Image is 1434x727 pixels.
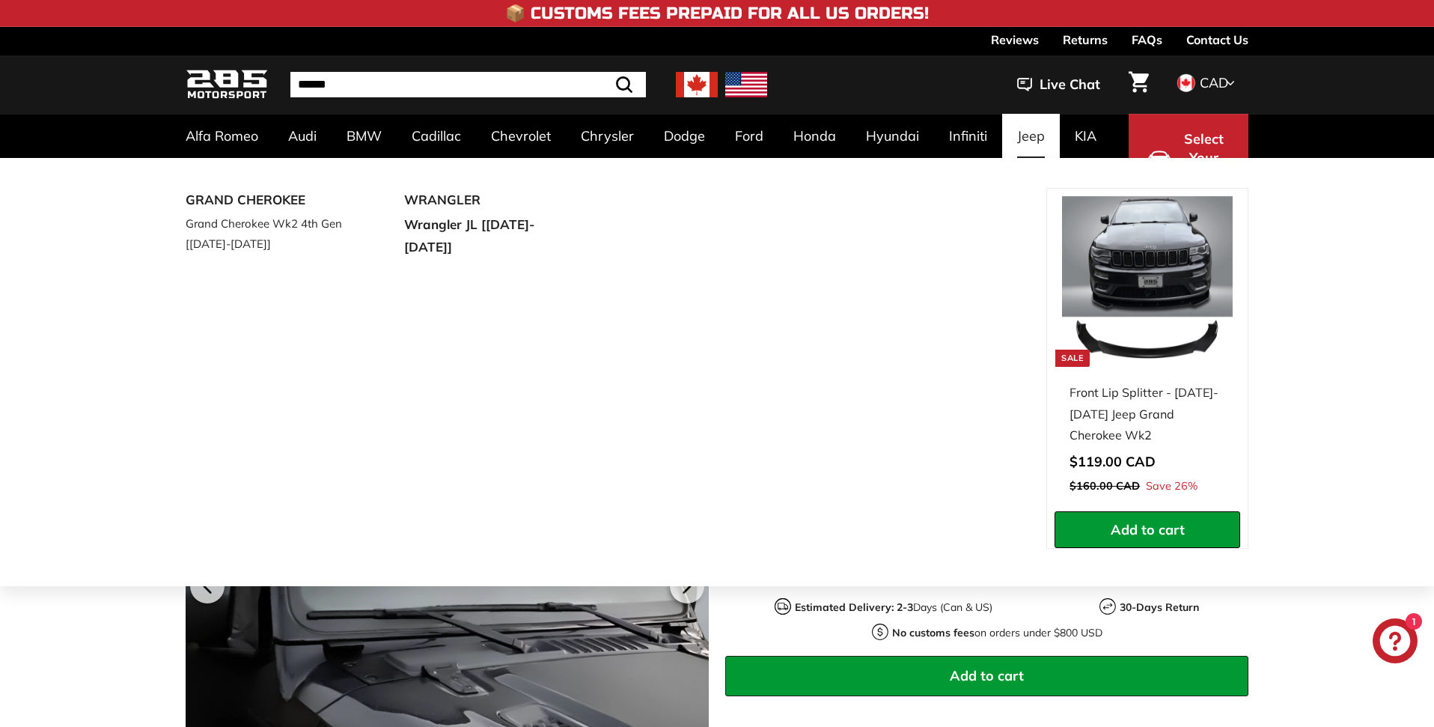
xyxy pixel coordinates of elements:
[566,114,649,158] a: Chrysler
[1200,74,1228,91] span: CAD
[1040,75,1100,94] span: Live Chat
[1070,453,1156,470] span: $119.00 CAD
[892,625,1102,641] p: on orders under $800 USD
[505,4,929,22] h4: 📦 Customs Fees Prepaid for All US Orders!
[404,188,581,213] a: WRANGLER
[795,600,992,615] p: Days (Can & US)
[290,72,646,97] input: Search
[1120,600,1199,614] strong: 30-Days Return
[1111,521,1185,538] span: Add to cart
[998,66,1120,103] button: Live Chat
[795,600,913,614] strong: Estimated Delivery: 2-3
[273,114,332,158] a: Audi
[171,114,273,158] a: Alfa Romeo
[1368,618,1422,667] inbox-online-store-chat: Shopify online store chat
[476,114,566,158] a: Chevrolet
[778,114,851,158] a: Honda
[397,114,476,158] a: Cadillac
[892,626,974,639] strong: No customs fees
[1063,27,1108,52] a: Returns
[1178,130,1229,187] span: Select Your Vehicle
[1055,350,1090,367] div: Sale
[186,67,268,103] img: Logo_285_Motorsport_areodynamics_components
[851,114,934,158] a: Hyundai
[725,656,1248,696] button: Add to cart
[1002,114,1060,158] a: Jeep
[1055,189,1240,511] a: Sale Front Lip Splitter - [DATE]-[DATE] Jeep Grand Cherokee Wk2 Save 26%
[950,667,1024,684] span: Add to cart
[1186,27,1248,52] a: Contact Us
[186,188,362,213] a: GRAND CHEROKEE
[1070,479,1140,493] span: $160.00 CAD
[1070,382,1225,446] div: Front Lip Splitter - [DATE]-[DATE] Jeep Grand Cherokee Wk2
[720,114,778,158] a: Ford
[1060,114,1111,158] a: KIA
[404,213,581,260] a: Wrangler JL [[DATE]-[DATE]]
[1146,477,1197,496] span: Save 26%
[991,27,1039,52] a: Reviews
[332,114,397,158] a: BMW
[1055,511,1240,549] button: Add to cart
[649,114,720,158] a: Dodge
[186,213,362,255] a: Grand Cherokee Wk2 4th Gen [[DATE]-[DATE]]
[1120,59,1158,110] a: Cart
[1132,27,1162,52] a: FAQs
[934,114,1002,158] a: Infiniti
